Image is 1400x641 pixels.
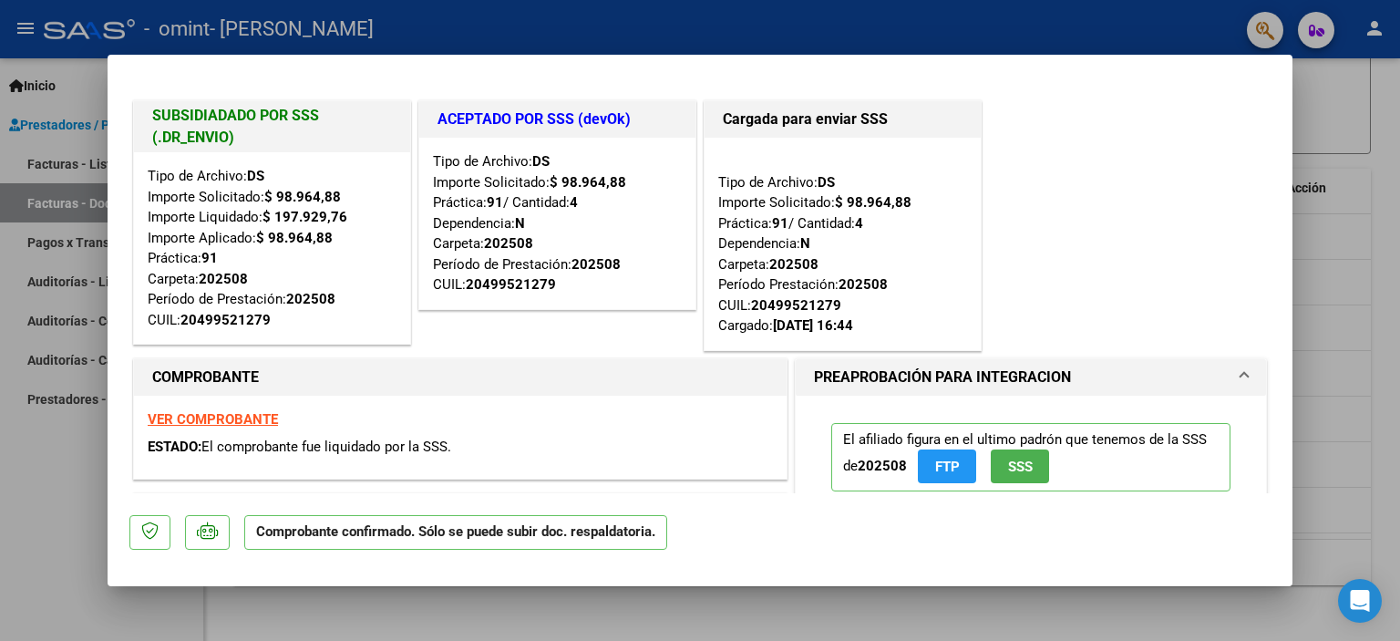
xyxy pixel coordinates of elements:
[487,194,503,211] strong: 91
[515,215,525,232] strong: N
[571,256,621,273] strong: 202508
[991,450,1049,483] button: SSS
[180,310,271,331] div: 20499521279
[935,459,960,475] span: FTP
[773,317,853,334] strong: [DATE] 16:44
[201,439,451,455] span: El comprobante fue liquidado por la SSS.
[247,168,264,184] strong: DS
[152,368,259,386] strong: COMPROBANTE
[570,194,578,211] strong: 4
[800,235,810,252] strong: N
[718,151,967,336] div: Tipo de Archivo: Importe Solicitado: Práctica: / Cantidad: Dependencia: Carpeta: Período Prestaci...
[148,411,278,428] a: VER COMPROBANTE
[244,515,667,551] p: Comprobante confirmado. Sólo se puede subir doc. respaldatoria.
[918,450,976,483] button: FTP
[835,194,911,211] strong: $ 98.964,88
[148,166,396,330] div: Tipo de Archivo: Importe Solicitado: Importe Liquidado: Importe Aplicado: Práctica: Carpeta: Perí...
[152,105,392,149] h1: SUBSIDIADADO POR SSS (.DR_ENVIO)
[796,359,1266,396] mat-expansion-panel-header: PREAPROBACIÓN PARA INTEGRACION
[751,295,841,316] div: 20499521279
[433,151,682,295] div: Tipo de Archivo: Importe Solicitado: Práctica: / Cantidad: Dependencia: Carpeta: Período de Prest...
[855,215,863,232] strong: 4
[201,250,218,266] strong: 91
[262,209,347,225] strong: $ 197.929,76
[858,458,907,474] strong: 202508
[256,230,333,246] strong: $ 98.964,88
[772,215,788,232] strong: 91
[839,276,888,293] strong: 202508
[814,367,1071,388] h1: PREAPROBACIÓN PARA INTEGRACION
[466,274,556,295] div: 20499521279
[831,423,1230,491] p: El afiliado figura en el ultimo padrón que tenemos de la SSS de
[484,235,533,252] strong: 202508
[437,109,677,130] h1: ACEPTADO POR SSS (devOk)
[1008,459,1033,475] span: SSS
[769,256,818,273] strong: 202508
[1338,579,1382,623] div: Open Intercom Messenger
[550,174,626,191] strong: $ 98.964,88
[723,109,962,130] h1: Cargada para enviar SSS
[199,271,248,287] strong: 202508
[148,439,201,455] span: ESTADO:
[264,189,341,205] strong: $ 98.964,88
[818,174,835,191] strong: DS
[532,153,550,170] strong: DS
[286,291,335,307] strong: 202508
